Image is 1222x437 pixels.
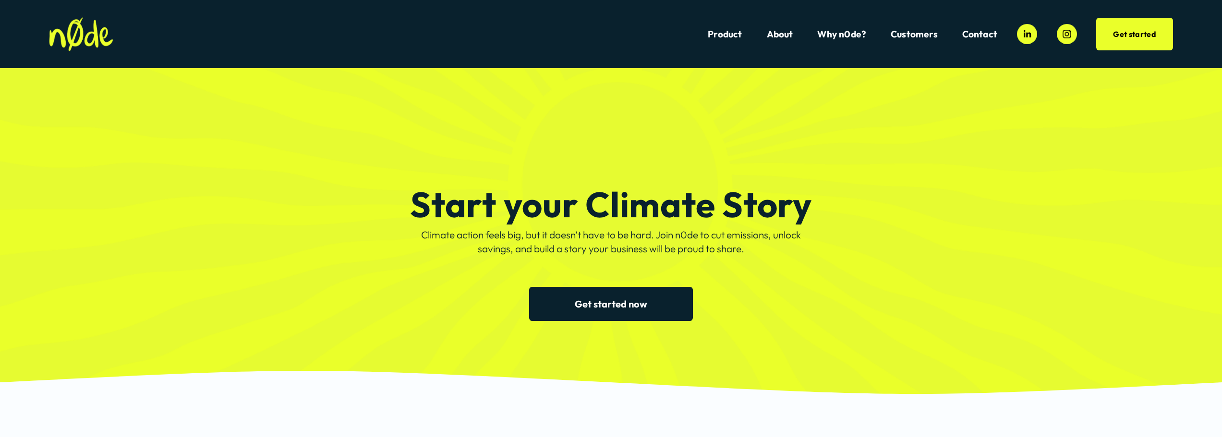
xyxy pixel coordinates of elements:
a: Why n0de? [817,28,866,41]
a: LinkedIn [1017,24,1037,44]
a: Get started now [529,287,693,321]
a: About [767,28,793,41]
a: folder dropdown [891,28,938,41]
a: Product [708,28,742,41]
a: Instagram [1057,24,1077,44]
a: Get started [1096,18,1173,50]
p: Climate action feels big, but it doesn’t have to be hard. Join n0de to cut emissions, unlock savi... [416,228,806,256]
a: Contact [962,28,997,41]
img: n0de [49,17,113,51]
span: Customers [891,29,938,40]
h1: Start your Climate Story [360,186,862,223]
